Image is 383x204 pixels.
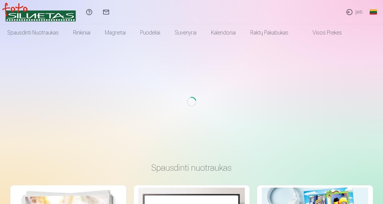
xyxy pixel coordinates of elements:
a: Visos prekės [296,24,349,41]
a: Puodeliai [133,24,167,41]
a: Kalendoriai [204,24,243,41]
a: Magnetai [98,24,133,41]
a: Suvenyrai [167,24,204,41]
a: Rinkiniai [66,24,98,41]
h3: Spausdinti nuotraukas [15,162,368,173]
img: /v3 [2,2,76,22]
a: Raktų pakabukas [243,24,296,41]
